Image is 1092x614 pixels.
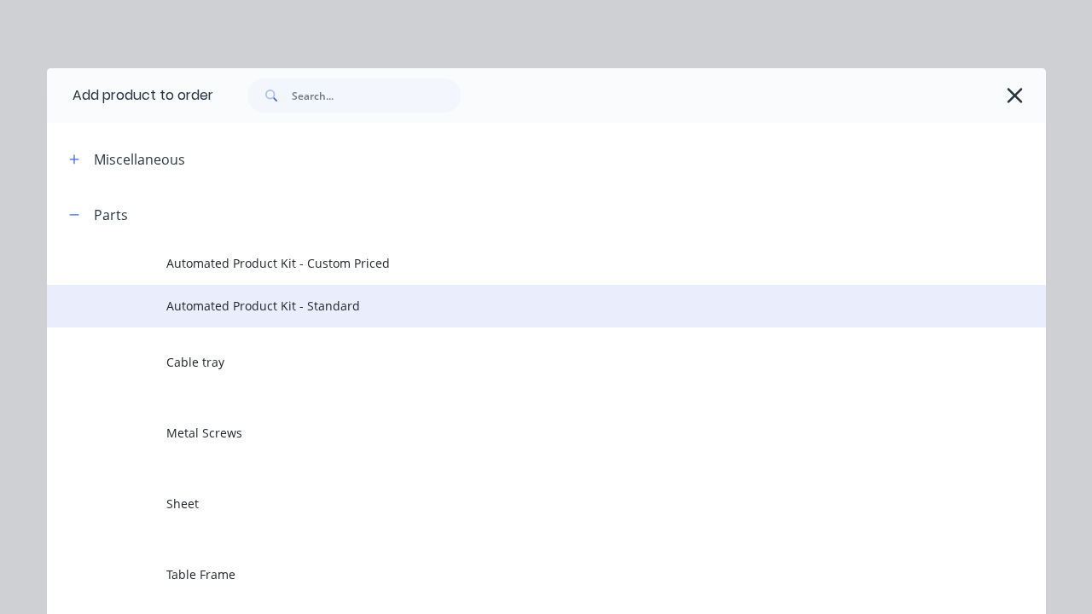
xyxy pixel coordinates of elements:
[94,205,128,225] div: Parts
[166,254,869,272] span: Automated Product Kit - Custom Priced
[292,78,461,113] input: Search...
[166,424,869,442] span: Metal Screws
[166,353,869,371] span: Cable tray
[47,68,213,123] div: Add product to order
[94,149,185,170] div: Miscellaneous
[166,495,869,513] span: Sheet
[166,565,869,583] span: Table Frame
[166,297,869,315] span: Automated Product Kit - Standard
